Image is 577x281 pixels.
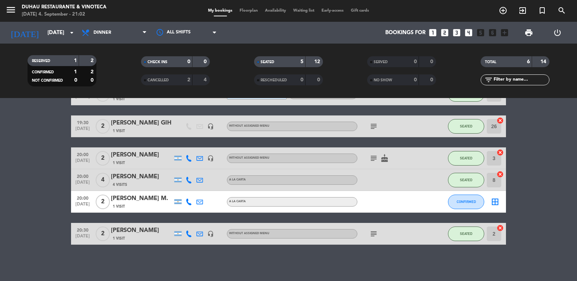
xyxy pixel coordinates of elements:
[314,59,321,64] strong: 12
[460,156,472,160] span: SEATED
[187,59,190,64] strong: 0
[457,200,476,204] span: CONFIRMED
[74,94,92,103] span: [DATE]
[207,155,214,162] i: headset_mic
[74,69,77,74] strong: 1
[464,28,473,37] i: looks_4
[74,126,92,135] span: [DATE]
[452,28,461,37] i: looks_3
[229,232,269,235] span: Without assigned menu
[476,28,485,37] i: looks_5
[448,173,484,187] button: SEATED
[488,28,497,37] i: looks_6
[317,77,321,82] strong: 0
[484,76,493,84] i: filter_list
[74,78,77,83] strong: 0
[91,69,95,74] strong: 2
[414,59,417,64] strong: 0
[300,77,303,82] strong: 0
[148,60,167,64] span: CHECK INS
[229,156,269,159] span: Without assigned menu
[96,119,110,134] span: 2
[113,236,125,241] span: 1 Visit
[374,78,392,82] span: NO SHOW
[497,171,504,178] i: cancel
[32,70,54,74] span: CONFIRMED
[229,178,246,181] span: A LA CARTA
[460,178,472,182] span: SEATED
[374,60,388,64] span: SERVED
[32,79,63,82] span: NOT CONFIRMED
[369,154,378,163] i: subject
[204,77,208,82] strong: 4
[74,180,92,188] span: [DATE]
[318,9,347,13] span: Early-access
[448,227,484,241] button: SEATED
[500,28,509,37] i: add_box
[485,60,496,64] span: TOTAL
[113,204,125,209] span: 1 Visit
[111,226,173,235] div: [PERSON_NAME]
[207,123,214,130] i: headset_mic
[527,59,530,64] strong: 6
[460,232,472,236] span: SEATED
[148,78,169,82] span: CANCELLED
[538,6,547,15] i: turned_in_not
[369,122,378,131] i: subject
[385,30,426,36] span: Bookings for
[499,6,507,15] i: add_circle_outline
[207,231,214,237] i: headset_mic
[414,77,417,82] strong: 0
[22,4,107,11] div: Duhau Restaurante & Vinoteca
[96,227,110,241] span: 2
[91,78,95,83] strong: 0
[497,149,504,156] i: cancel
[22,11,107,18] div: [DATE] 4. September - 21:02
[261,78,287,82] span: RESCHEDULED
[204,59,208,64] strong: 0
[380,154,389,163] i: cake
[428,28,437,37] i: looks_one
[518,6,527,15] i: exit_to_app
[91,58,95,63] strong: 2
[74,118,92,126] span: 19:30
[300,59,303,64] strong: 5
[236,9,261,13] span: Floorplan
[497,117,504,124] i: cancel
[74,225,92,234] span: 20:30
[347,9,373,13] span: Gift cards
[5,4,16,18] button: menu
[204,9,236,13] span: My bookings
[113,96,125,102] span: 1 Visit
[32,59,50,63] span: RESERVED
[229,200,246,203] span: A LA CARTA
[67,28,76,37] i: arrow_drop_down
[229,125,269,127] span: Without assigned menu
[448,119,484,134] button: SEATED
[74,202,92,210] span: [DATE]
[74,58,77,63] strong: 1
[497,224,504,232] i: cancel
[111,172,173,182] div: [PERSON_NAME]
[96,195,110,209] span: 2
[96,151,110,166] span: 2
[290,9,318,13] span: Waiting list
[74,194,92,202] span: 20:00
[5,25,44,41] i: [DATE]
[261,60,274,64] span: SEATED
[74,158,92,167] span: [DATE]
[111,194,173,203] div: [PERSON_NAME] M.
[448,151,484,166] button: SEATED
[111,118,173,128] div: [PERSON_NAME] GIH
[543,22,572,44] div: LOG OUT
[553,28,562,37] i: power_settings_new
[94,30,111,35] span: Dinner
[440,28,449,37] i: looks_two
[491,197,499,206] i: border_all
[493,76,549,84] input: Filter by name...
[187,77,190,82] strong: 2
[111,150,173,160] div: [PERSON_NAME]
[113,182,127,188] span: 4 Visits
[540,59,548,64] strong: 14
[113,160,125,166] span: 1 Visit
